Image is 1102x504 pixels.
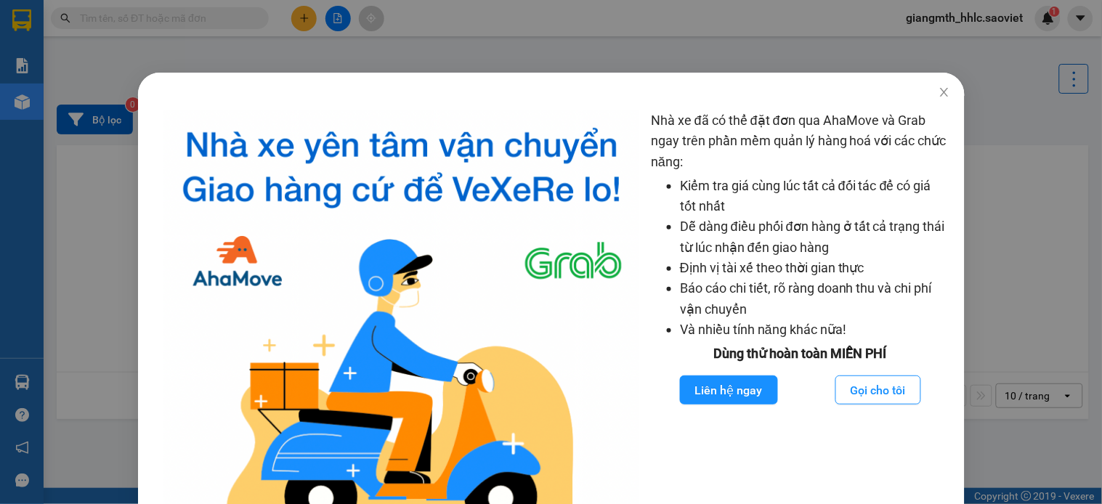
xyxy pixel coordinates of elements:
span: Gọi cho tôi [851,381,906,399]
li: Kiểm tra giá cùng lúc tất cả đối tác để có giá tốt nhất [680,176,950,217]
div: Dùng thử hoàn toàn MIỄN PHÍ [651,344,950,364]
button: Close [923,73,964,113]
li: Định vị tài xế theo thời gian thực [680,258,950,278]
span: Liên hệ ngay [694,381,762,399]
button: Liên hệ ngay [679,375,777,405]
li: Dễ dàng điều phối đơn hàng ở tất cả trạng thái từ lúc nhận đến giao hàng [680,216,950,258]
button: Gọi cho tôi [835,375,921,405]
li: Và nhiều tính năng khác nữa! [680,320,950,340]
li: Báo cáo chi tiết, rõ ràng doanh thu và chi phí vận chuyển [680,278,950,320]
span: close [938,86,949,98]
